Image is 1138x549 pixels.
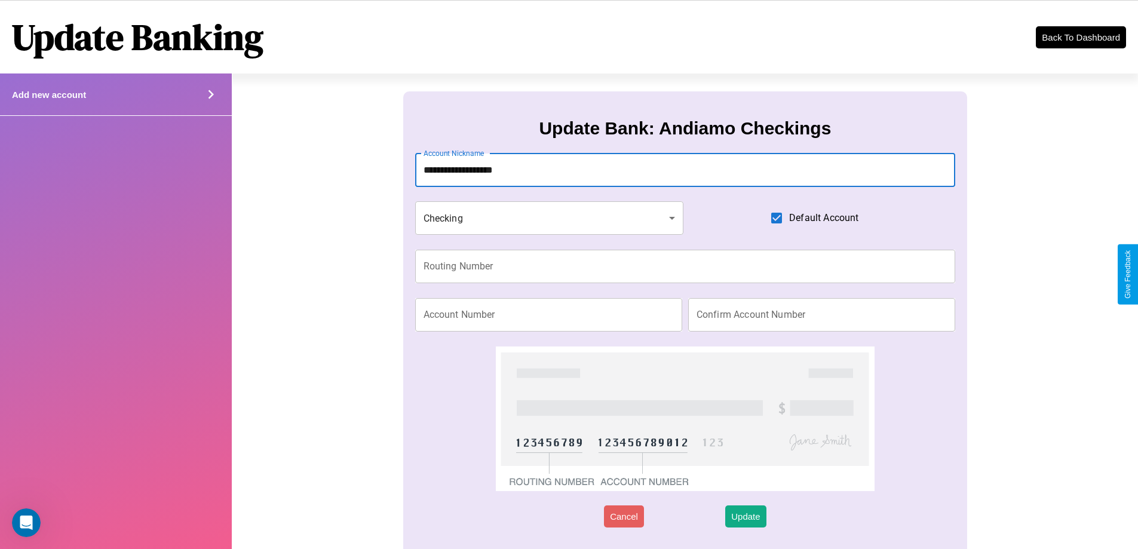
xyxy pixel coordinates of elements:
h4: Add new account [12,90,86,100]
span: Default Account [789,211,858,225]
img: check [496,346,874,491]
button: Update [725,505,766,527]
button: Cancel [604,505,644,527]
button: Back To Dashboard [1036,26,1126,48]
label: Account Nickname [424,148,484,158]
div: Give Feedback [1124,250,1132,299]
div: Checking [415,201,684,235]
h3: Update Bank: Andiamo Checkings [539,118,831,139]
iframe: Intercom live chat [12,508,41,537]
h1: Update Banking [12,13,263,62]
